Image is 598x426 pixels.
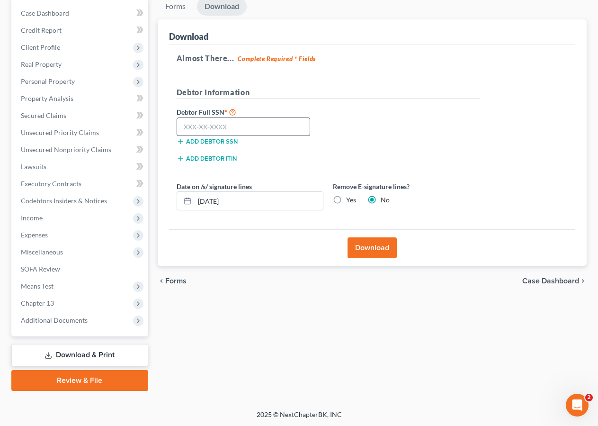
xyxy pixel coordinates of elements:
a: Executory Contracts [13,175,148,192]
label: Debtor Full SSN [172,106,328,118]
iframe: Intercom live chat [566,394,589,417]
span: Miscellaneous [21,248,63,256]
span: Unsecured Priority Claims [21,128,99,136]
i: chevron_right [579,277,587,285]
strong: Complete Required * Fields [238,55,316,63]
span: Real Property [21,60,62,68]
a: Unsecured Nonpriority Claims [13,141,148,158]
input: MM/DD/YYYY [195,192,323,210]
span: Case Dashboard [522,277,579,285]
span: Secured Claims [21,111,66,119]
span: Additional Documents [21,316,88,324]
span: Forms [165,277,187,285]
h5: Almost There... [177,53,568,64]
button: chevron_left Forms [158,277,199,285]
span: SOFA Review [21,265,60,273]
label: No [381,195,390,205]
a: Unsecured Priority Claims [13,124,148,141]
a: SOFA Review [13,261,148,278]
a: Case Dashboard [13,5,148,22]
span: Unsecured Nonpriority Claims [21,145,111,154]
h5: Debtor Information [177,87,480,99]
span: 2 [585,394,593,401]
span: Lawsuits [21,163,46,171]
a: Property Analysis [13,90,148,107]
span: Chapter 13 [21,299,54,307]
span: Client Profile [21,43,60,51]
span: Income [21,214,43,222]
label: Yes [346,195,356,205]
span: Executory Contracts [21,180,81,188]
span: Property Analysis [21,94,73,102]
a: Secured Claims [13,107,148,124]
button: Add debtor SSN [177,138,238,145]
button: Download [348,237,397,258]
span: Expenses [21,231,48,239]
a: Case Dashboard chevron_right [522,277,587,285]
span: Means Test [21,282,54,290]
a: Download & Print [11,344,148,366]
span: Personal Property [21,77,75,85]
label: Date on /s/ signature lines [177,181,252,191]
label: Remove E-signature lines? [333,181,480,191]
span: Credit Report [21,26,62,34]
span: Case Dashboard [21,9,69,17]
input: XXX-XX-XXXX [177,118,311,136]
i: chevron_left [158,277,165,285]
a: Lawsuits [13,158,148,175]
a: Review & File [11,370,148,391]
button: Add debtor ITIN [177,155,237,163]
div: Download [169,31,208,42]
a: Credit Report [13,22,148,39]
span: Codebtors Insiders & Notices [21,197,107,205]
